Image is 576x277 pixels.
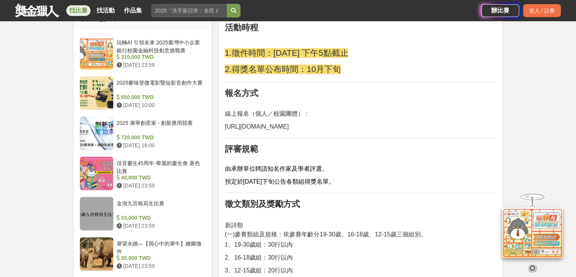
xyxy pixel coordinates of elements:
[117,222,203,230] div: [DATE] 23:59
[80,197,206,231] a: 金湖九宮格寫生比賽 33,000 TWD [DATE] 23:59
[121,5,145,16] a: 作品集
[225,199,300,209] strong: 徵文類別及獎勵方式
[117,214,203,222] div: 33,000 TWD
[225,23,258,32] strong: 活動時程
[117,134,203,142] div: 720,000 TWD
[80,156,206,190] a: 佳音慶生45周年-華麗的慶生會 著色比賽 40,000 TWD [DATE] 23:59
[225,144,258,154] strong: 評審規範
[117,119,203,134] div: 2025 康寧創星家 - 創新應用競賽
[117,200,203,214] div: 金湖九宮格寫生比賽
[225,267,293,274] span: 3、12-15歲組：20行以內
[225,123,289,130] span: [URL][DOMAIN_NAME]
[502,208,563,258] img: d2146d9a-e6f6-4337-9592-8cefde37ba6b.png
[225,110,309,117] span: 線上報名（個人／校園團體）：
[80,36,206,70] a: 玩轉AI 引領未來 2025臺灣中小企業銀行校園金融科技創意挑戰賽 310,000 TWD [DATE] 23:59
[225,231,426,238] span: (一)參賽類組及規格：依參賽年齡分19-30歲、16-18歲、12-15歲三個組別。
[117,142,203,150] div: [DATE] 16:00
[117,93,203,101] div: 550,000 TWD
[117,240,203,254] div: 犀望永續—【我心中的犀牛】繪圖徵件
[3,18,117,34] p: PC-cillin 防毒版設定已同步至趨勢科技工具列。
[80,237,206,271] a: 犀望永續—【我心中的犀牛】繪圖徵件 35,000 TWD [DATE] 23:59
[481,4,519,17] a: 辦比賽
[117,182,203,190] div: [DATE] 23:59
[117,174,203,182] div: 40,000 TWD
[225,48,348,58] span: 1.徵件時間：[DATE] 下午5點截止
[523,4,561,17] div: 登入 / 註冊
[225,88,258,98] strong: 報名方式
[225,165,328,172] span: 由承辦單位聘請知名作家及學者評選。
[117,79,203,93] div: 2025麥味登微電影暨短影音創作大賽
[117,254,203,262] div: 35,000 TWD
[151,4,227,17] input: 2025「洗手新日常：全民 ALL IN」洗手歌全台徵選
[117,53,203,61] div: 310,000 TWD
[66,5,91,16] a: 找比賽
[117,262,203,270] div: [DATE] 23:59
[225,178,334,185] span: 預定於[DATE]下旬公告各類組得獎名單。
[225,241,293,248] span: 1、19-30歲組：30行以內
[117,101,203,109] div: [DATE] 10:00
[225,254,293,261] span: 2、16-18歲組：30行以內
[94,5,118,16] a: 找活動
[225,65,341,74] span: 2.得獎名單公布時間：10月下旬
[117,39,203,53] div: 玩轉AI 引領未來 2025臺灣中小企業銀行校園金融科技創意挑戰賽
[117,61,203,69] div: [DATE] 23:59
[80,116,206,150] a: 2025 康寧創星家 - 創新應用競賽 720,000 TWD [DATE] 16:00
[225,222,243,228] span: 新詩類
[117,159,203,174] div: 佳音慶生45周年-華麗的慶生會 著色比賽
[80,76,206,110] a: 2025麥味登微電影暨短影音創作大賽 550,000 TWD [DATE] 10:00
